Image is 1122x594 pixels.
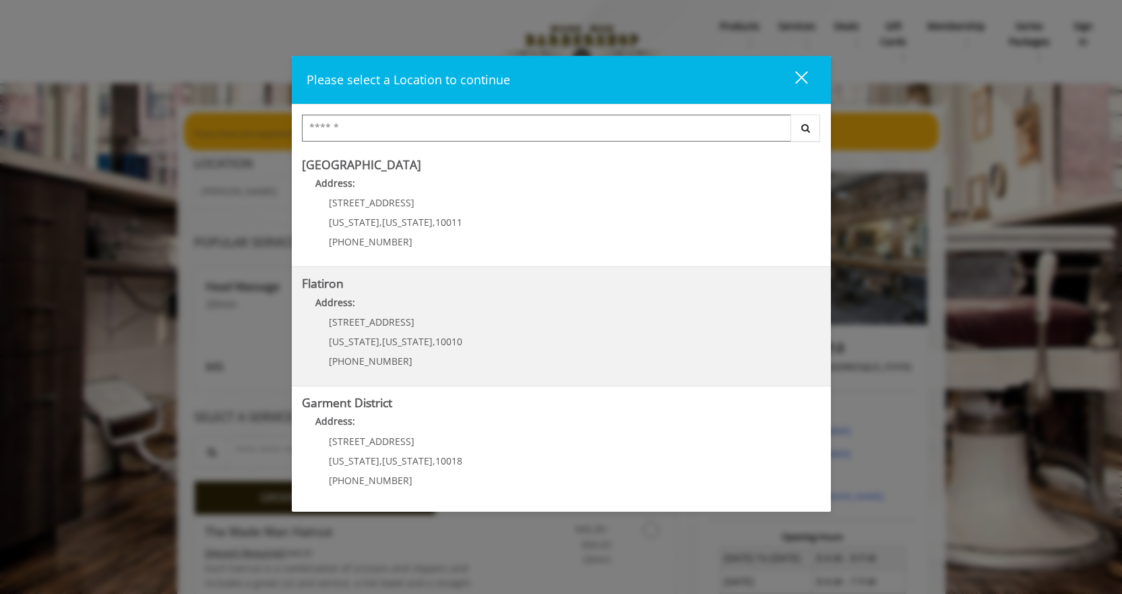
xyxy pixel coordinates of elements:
span: [STREET_ADDRESS] [329,196,414,209]
b: Flatiron [302,275,344,291]
div: Center Select [302,115,821,148]
span: Please select a Location to continue [307,71,510,88]
span: [PHONE_NUMBER] [329,355,412,367]
span: 10010 [435,335,462,348]
span: [US_STATE] [329,335,379,348]
span: [US_STATE] [382,216,433,229]
span: , [433,335,435,348]
span: [US_STATE] [382,454,433,467]
span: , [433,216,435,229]
span: , [379,454,382,467]
b: Address: [315,177,355,189]
i: Search button [798,123,813,133]
span: [US_STATE] [329,216,379,229]
b: Address: [315,415,355,427]
b: Garment District [302,394,392,411]
b: [GEOGRAPHIC_DATA] [302,156,421,173]
div: close dialog [780,70,807,90]
b: Address: [315,296,355,309]
span: [US_STATE] [329,454,379,467]
input: Search Center [302,115,791,142]
span: , [379,335,382,348]
span: [STREET_ADDRESS] [329,435,414,448]
span: , [379,216,382,229]
button: close dialog [770,66,816,94]
span: , [433,454,435,467]
span: [STREET_ADDRESS] [329,316,414,328]
span: [PHONE_NUMBER] [329,474,412,487]
span: [PHONE_NUMBER] [329,235,412,248]
span: 10018 [435,454,462,467]
span: [US_STATE] [382,335,433,348]
span: 10011 [435,216,462,229]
